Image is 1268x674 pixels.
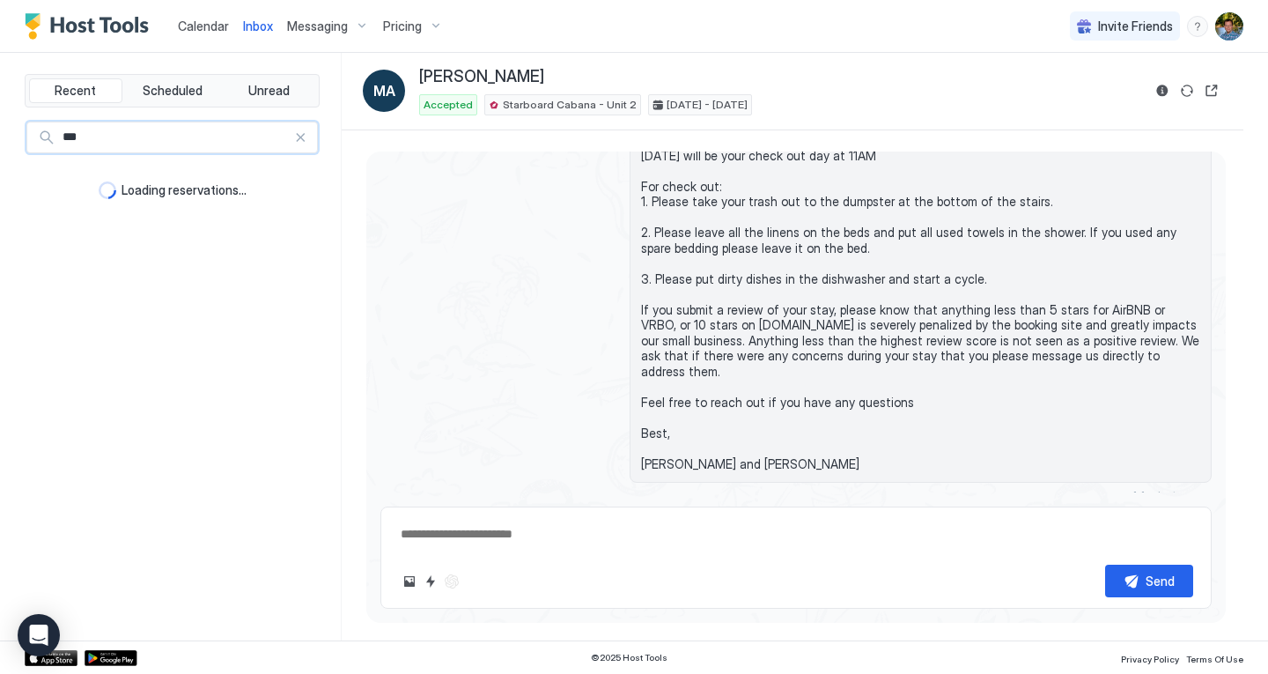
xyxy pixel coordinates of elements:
span: Invite Friends [1098,19,1173,34]
button: Upload image [399,571,420,592]
a: Inbox [243,17,273,35]
span: Accepted [424,97,473,113]
span: Inbox [243,19,273,33]
span: MA [373,80,395,101]
span: Hey [PERSON_NAME] [PERSON_NAME], We hope that you are enjoying your stay in our Cabana. [DATE] wi... [641,86,1200,472]
span: Loading reservations... [122,182,247,198]
span: Pricing [383,19,422,34]
a: Google Play Store [85,650,137,666]
a: Calendar [178,17,229,35]
span: Privacy Policy [1121,654,1179,664]
div: User profile [1215,12,1243,41]
div: Send [1146,572,1175,590]
button: Scheduled [126,78,219,103]
span: Starboard Cabana - Unit 2 [503,97,637,113]
span: Recent [55,83,96,99]
button: Sync reservation [1176,80,1198,101]
button: Unread [222,78,315,103]
span: Terms Of Use [1186,654,1243,664]
span: 44 minutes ago [1130,488,1212,501]
a: Terms Of Use [1186,648,1243,667]
button: Reservation information [1152,80,1173,101]
span: [DATE] - [DATE] [667,97,748,113]
div: loading [99,181,116,199]
span: Messaging [287,19,348,34]
input: Input Field [55,122,294,152]
a: Privacy Policy [1121,648,1179,667]
div: Open Intercom Messenger [18,614,60,656]
a: App Store [25,650,77,666]
button: Send [1105,565,1193,597]
div: tab-group [25,74,320,107]
button: Recent [29,78,122,103]
span: © 2025 Host Tools [591,652,667,663]
button: Open reservation [1201,80,1222,101]
button: Quick reply [420,571,441,592]
span: Calendar [178,19,229,33]
div: menu [1187,16,1208,37]
span: Unread [248,83,290,99]
span: Scheduled [143,83,203,99]
span: [PERSON_NAME] [419,67,544,87]
a: Host Tools Logo [25,13,157,40]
